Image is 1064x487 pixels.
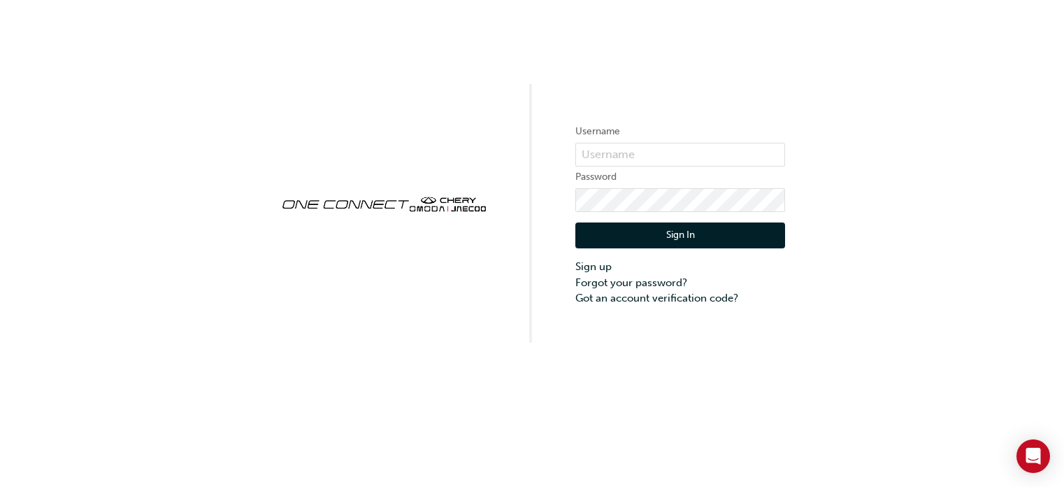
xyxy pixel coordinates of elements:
img: oneconnect [279,185,489,221]
a: Sign up [575,259,785,275]
a: Forgot your password? [575,275,785,291]
label: Password [575,169,785,185]
div: Open Intercom Messenger [1016,439,1050,473]
label: Username [575,123,785,140]
button: Sign In [575,223,785,249]
input: Username [575,143,785,167]
a: Got an account verification code? [575,290,785,306]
